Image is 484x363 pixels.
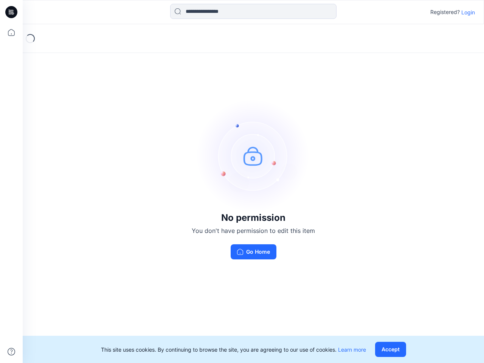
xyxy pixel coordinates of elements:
[430,8,460,17] p: Registered?
[375,342,406,357] button: Accept
[461,8,475,16] p: Login
[192,226,315,235] p: You don't have permission to edit this item
[231,244,276,259] button: Go Home
[197,99,310,213] img: no-perm.svg
[338,346,366,353] a: Learn more
[101,346,366,354] p: This site uses cookies. By continuing to browse the site, you are agreeing to our use of cookies.
[192,213,315,223] h3: No permission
